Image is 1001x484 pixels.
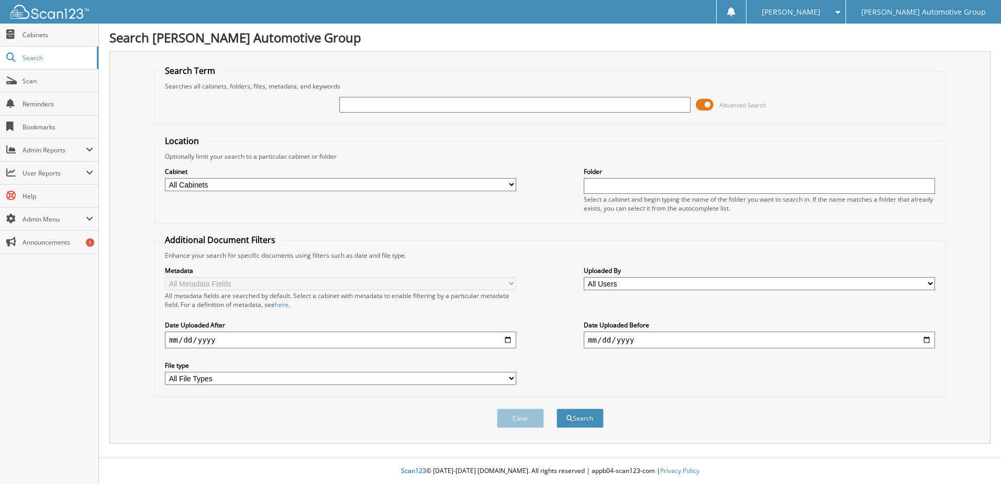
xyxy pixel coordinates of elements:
[160,82,940,91] div: Searches all cabinets, folders, files, metadata, and keywords
[23,30,93,39] span: Cabinets
[762,9,820,15] span: [PERSON_NAME]
[557,409,604,428] button: Search
[109,29,991,46] h1: Search [PERSON_NAME] Automotive Group
[584,167,935,176] label: Folder
[23,192,93,201] span: Help
[401,466,426,475] span: Scan123
[99,458,1001,484] div: © [DATE]-[DATE] [DOMAIN_NAME]. All rights reserved | appb04-scan123-com |
[165,167,516,176] label: Cabinet
[584,266,935,275] label: Uploaded By
[86,238,94,247] div: 1
[584,321,935,329] label: Date Uploaded Before
[23,146,86,155] span: Admin Reports
[165,291,516,309] div: All metadata fields are searched by default. Select a cabinet with metadata to enable filtering b...
[160,234,281,246] legend: Additional Document Filters
[165,321,516,329] label: Date Uploaded After
[23,100,93,108] span: Reminders
[160,251,940,260] div: Enhance your search for specific documents using filters such as date and file type.
[165,361,516,370] label: File type
[275,300,288,309] a: here
[861,9,986,15] span: [PERSON_NAME] Automotive Group
[23,169,86,178] span: User Reports
[23,76,93,85] span: Scan
[23,238,93,247] span: Announcements
[160,152,940,161] div: Optionally limit your search to a particular cabinet or folder
[23,123,93,131] span: Bookmarks
[719,101,766,109] span: Advanced Search
[23,215,86,224] span: Admin Menu
[10,5,89,19] img: scan123-logo-white.svg
[584,332,935,348] input: end
[497,409,544,428] button: Clear
[584,195,935,213] div: Select a cabinet and begin typing the name of the folder you want to search in. If the name match...
[160,65,220,76] legend: Search Term
[23,53,92,62] span: Search
[165,266,516,275] label: Metadata
[160,135,204,147] legend: Location
[660,466,699,475] a: Privacy Policy
[165,332,516,348] input: start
